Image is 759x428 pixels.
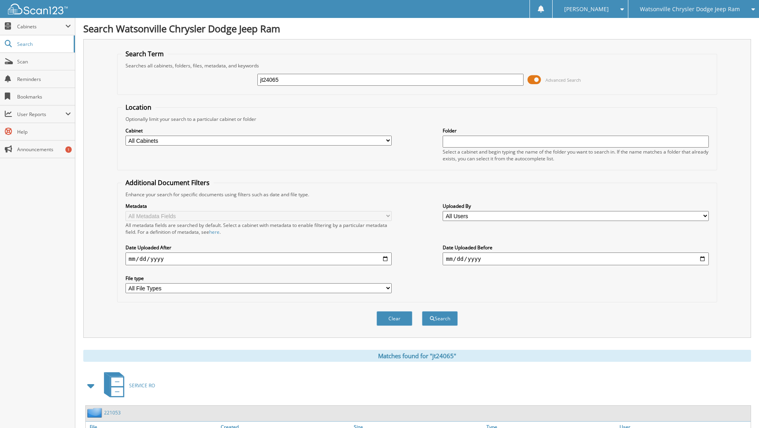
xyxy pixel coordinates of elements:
img: scan123-logo-white.svg [8,4,68,14]
button: Search [422,311,458,326]
span: Help [17,128,71,135]
label: Uploaded By [443,203,709,209]
div: 1 [65,146,72,153]
div: Searches all cabinets, folders, files, metadata, and keywords [122,62,713,69]
span: Cabinets [17,23,65,30]
span: Search [17,41,70,47]
div: Enhance your search for specific documents using filters such as date and file type. [122,191,713,198]
legend: Additional Document Filters [122,178,214,187]
span: User Reports [17,111,65,118]
label: Folder [443,127,709,134]
label: Metadata [126,203,392,209]
legend: Location [122,103,155,112]
label: Date Uploaded After [126,244,392,251]
legend: Search Term [122,49,168,58]
a: SERVICE RO [99,370,155,401]
span: SERVICE RO [129,382,155,389]
input: end [443,252,709,265]
a: 221053 [104,409,121,416]
span: Reminders [17,76,71,83]
button: Clear [377,311,412,326]
h1: Search Watsonville Chrysler Dodge Jeep Ram [83,22,751,35]
div: Matches found for "jt24065" [83,350,751,362]
img: folder2.png [87,408,104,418]
span: Bookmarks [17,93,71,100]
div: Select a cabinet and begin typing the name of the folder you want to search in. If the name match... [443,148,709,162]
div: Optionally limit your search to a particular cabinet or folder [122,116,713,122]
label: Date Uploaded Before [443,244,709,251]
a: here [209,229,220,235]
span: Scan [17,58,71,65]
div: All metadata fields are searched by default. Select a cabinet with metadata to enable filtering b... [126,222,392,235]
span: Announcements [17,146,71,153]
span: Watsonville Chrysler Dodge Jeep Ram [640,7,740,12]
span: [PERSON_NAME] [564,7,609,12]
label: File type [126,275,392,282]
span: Advanced Search [545,77,581,83]
label: Cabinet [126,127,392,134]
input: start [126,252,392,265]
